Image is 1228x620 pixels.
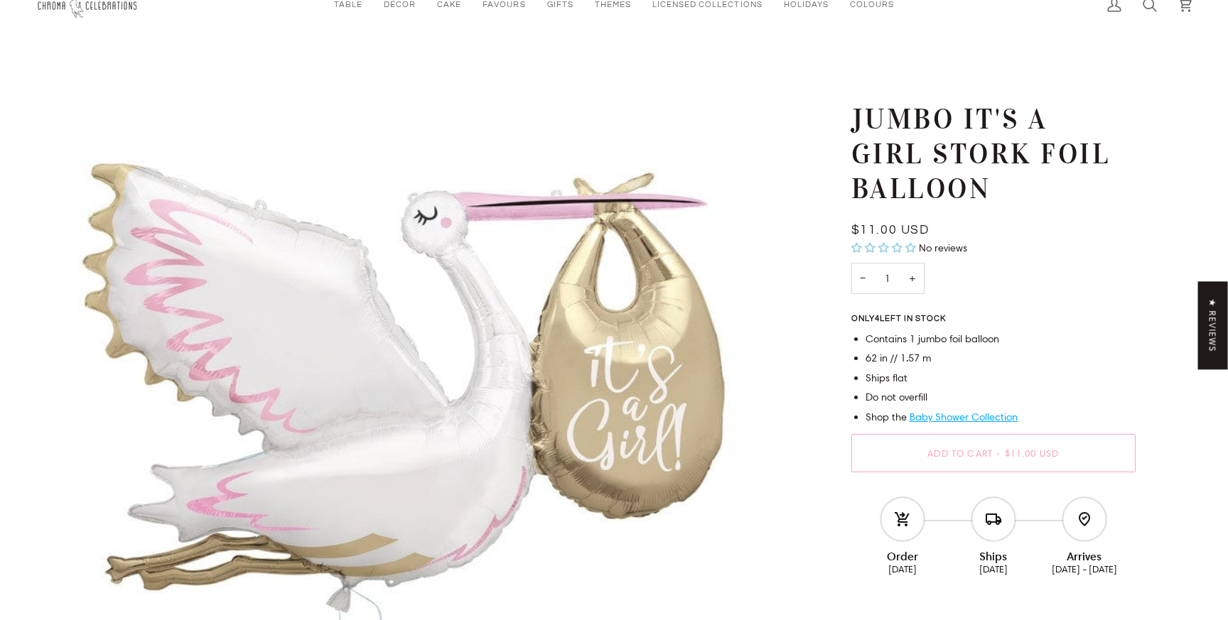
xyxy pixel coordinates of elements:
[1039,543,1130,563] div: Arrives
[866,390,1136,406] li: Do not overfill
[866,410,1136,425] li: Shop the
[948,543,1039,563] div: Ships
[1005,447,1060,459] span: $11.00 USD
[866,332,1136,347] li: Contains 1 jumbo foil balloon
[851,315,953,323] span: Only left in stock
[900,263,925,295] button: Increase quantity
[919,241,967,254] span: No reviews
[1052,563,1117,575] ab-date-text: [DATE] - [DATE]
[851,263,874,295] button: Decrease quantity
[866,371,1136,386] li: Ships flat
[993,447,1005,459] span: •
[910,410,1018,423] a: Baby Shower Collection
[851,224,930,236] span: $11.00 USD
[875,315,880,322] span: 4
[851,263,925,295] input: Quantity
[1198,281,1228,369] div: Click to open Judge.me floating reviews tab
[851,434,1136,472] button: Add to Cart
[866,351,1136,366] li: 62 in // 1.57 m
[857,543,948,563] div: Order
[927,447,993,459] span: Add to Cart
[979,563,1008,575] ab-date-text: [DATE]
[888,563,917,575] ab-date-text: [DATE]
[851,102,1125,206] h1: Jumbo It's a Girl Stork Foil Balloon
